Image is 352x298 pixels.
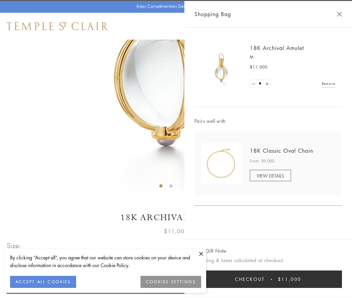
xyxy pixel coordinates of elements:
[10,254,201,269] div: By clicking “Accept all”, you agree that our website can store cookies on your device and disclos...
[250,64,268,70] span: $11,000
[164,227,188,236] span: $11,000
[250,147,313,154] a: 18K Classic Oval Chain
[136,3,213,10] p: Enjoy Complimentary Delivery & Returns
[7,240,21,251] span: Size:
[235,276,265,283] span: Checkout
[257,172,284,179] span: VIEW DETAILS
[194,247,226,255] button: Add Gift Note
[250,80,257,88] a: Set quantity to 0
[194,117,342,125] span: Pairs well with
[7,22,108,30] img: Temple St. Clair
[250,158,274,164] span: From: $9,000
[10,276,76,288] button: ACCEPT ALL COOKIES
[201,143,241,184] img: N88865-OV18
[7,212,345,223] h1: 18K Archival Amulet
[250,170,291,181] a: VIEW DETAILS
[263,80,270,88] a: Set quantity to 2
[194,10,231,18] span: Shopping Bag
[194,256,342,264] p: Shipping & taxes calculated at checkout
[278,276,301,283] span: $11,000
[201,47,241,87] img: 18K Archival Amulet
[250,44,304,52] a: 18K Archival Amulet
[322,80,335,87] a: Remove
[140,276,201,288] button: COOKIES SETTINGS
[337,12,342,17] button: Close Shopping Bag
[250,54,335,60] p: M
[194,270,342,288] button: Checkout $11,000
